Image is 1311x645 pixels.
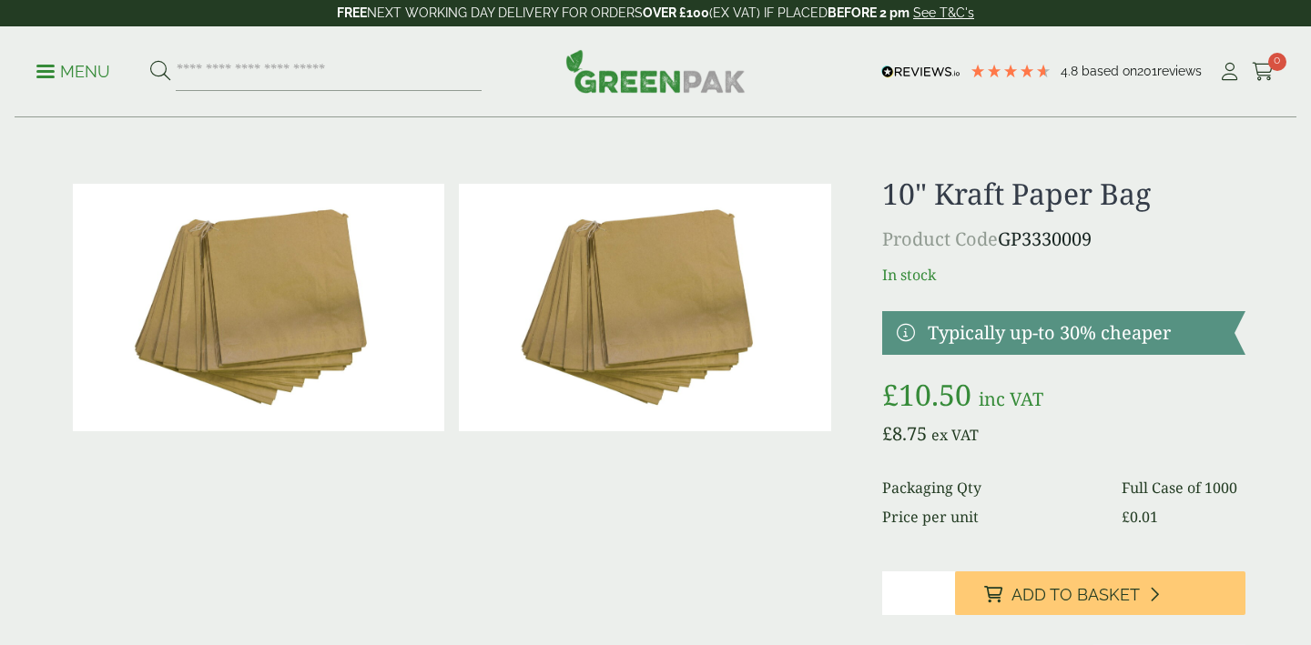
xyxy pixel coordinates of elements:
span: 4.8 [1061,64,1082,78]
span: £ [882,375,899,414]
img: 10 [459,184,830,431]
dt: Price per unit [882,506,1101,528]
a: See T&C's [913,5,974,20]
p: GP3330009 [882,226,1245,253]
img: 10 [73,184,444,431]
p: In stock [882,264,1245,286]
bdi: 0.01 [1122,507,1158,527]
span: Product Code [882,227,998,251]
img: GreenPak Supplies [565,49,746,93]
p: Menu [36,61,110,83]
i: Cart [1252,63,1275,81]
span: ex VAT [931,425,979,445]
span: 0 [1268,53,1286,71]
span: Based on [1082,64,1137,78]
strong: BEFORE 2 pm [828,5,910,20]
bdi: 10.50 [882,375,971,414]
span: Add to Basket [1011,585,1140,605]
button: Add to Basket [955,571,1245,615]
dt: Packaging Qty [882,477,1101,499]
a: 0 [1252,58,1275,86]
h1: 10" Kraft Paper Bag [882,176,1245,211]
span: reviews [1157,64,1202,78]
a: Menu [36,61,110,79]
strong: FREE [337,5,367,20]
dd: Full Case of 1000 [1122,477,1245,499]
span: inc VAT [979,387,1043,411]
strong: OVER £100 [643,5,709,20]
div: 4.79 Stars [970,63,1052,79]
i: My Account [1218,63,1241,81]
span: 201 [1137,64,1157,78]
img: REVIEWS.io [881,66,960,78]
bdi: 8.75 [882,421,927,446]
span: £ [1122,507,1130,527]
span: £ [882,421,892,446]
